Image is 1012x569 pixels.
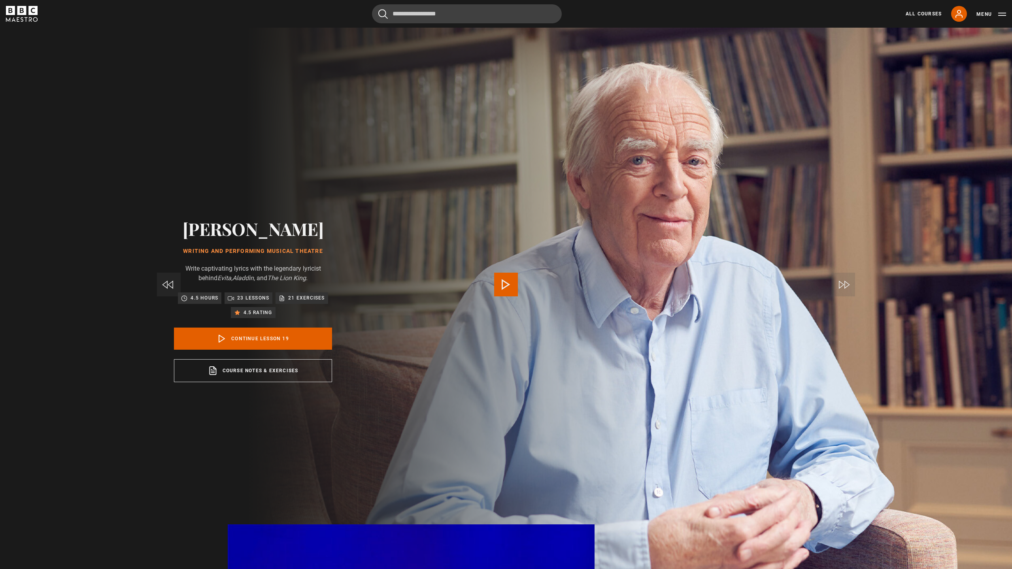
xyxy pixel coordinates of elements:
p: 4.5 rating [244,309,272,317]
svg: BBC Maestro [6,6,38,22]
p: 23 lessons [237,294,269,302]
a: Course notes & exercises [174,359,332,382]
a: Continue lesson 19 [174,328,332,350]
button: Submit the search query [378,9,388,19]
p: Write captivating lyrics with the legendary lyricist behind , , and . [174,264,332,283]
i: Aladdin [232,274,254,282]
h1: Writing and Performing Musical Theatre [174,248,332,254]
h2: [PERSON_NAME] [174,219,332,239]
input: Search [372,4,562,23]
a: All Courses [906,10,942,17]
p: 21 exercises [288,294,325,302]
button: Toggle navigation [976,10,1006,18]
i: The Lion King [267,274,306,282]
i: Evita [217,274,231,282]
p: 4.5 hours [191,294,218,302]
